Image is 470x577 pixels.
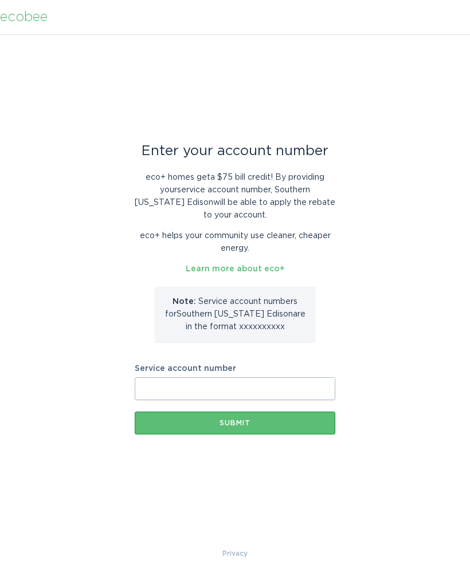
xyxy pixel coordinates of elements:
[173,298,196,306] strong: Note:
[135,230,335,255] p: eco+ helps your community use cleaner, cheaper energy.
[222,547,248,560] a: Privacy Policy & Terms of Use
[140,420,330,426] div: Submit
[135,412,335,434] button: Submit
[163,295,307,333] p: Service account number s for Southern [US_STATE] Edison are in the format xxxxxxxxxx
[186,265,285,273] a: Learn more about eco+
[135,171,335,222] p: eco+ homes get a $75 bill credit ! By providing your service account number , Southern [US_STATE]...
[135,145,335,157] div: Enter your account number
[135,365,335,373] label: Service account number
